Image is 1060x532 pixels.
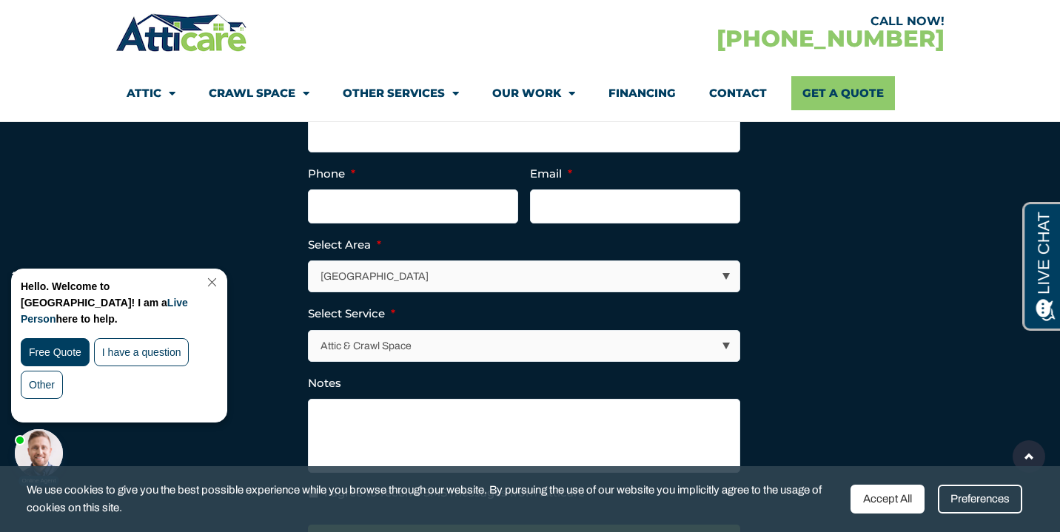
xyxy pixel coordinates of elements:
[608,76,676,110] a: Financing
[530,166,572,181] label: Email
[36,12,119,30] span: Opens a chat window
[709,76,767,110] a: Contact
[938,485,1022,514] div: Preferences
[343,76,459,110] a: Other Services
[308,376,341,391] label: Notes
[127,76,933,110] nav: Menu
[209,76,309,110] a: Crawl Space
[791,76,895,110] a: Get A Quote
[308,166,355,181] label: Phone
[127,76,175,110] a: Attic
[308,306,395,321] label: Select Service
[851,485,925,514] div: Accept All
[308,238,381,252] label: Select Area
[27,481,839,517] span: We use cookies to give you the best possible experience while you browse through our website. By ...
[7,265,244,488] iframe: Chat Invitation
[530,16,945,27] div: CALL NOW!
[492,76,575,110] a: Our Work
